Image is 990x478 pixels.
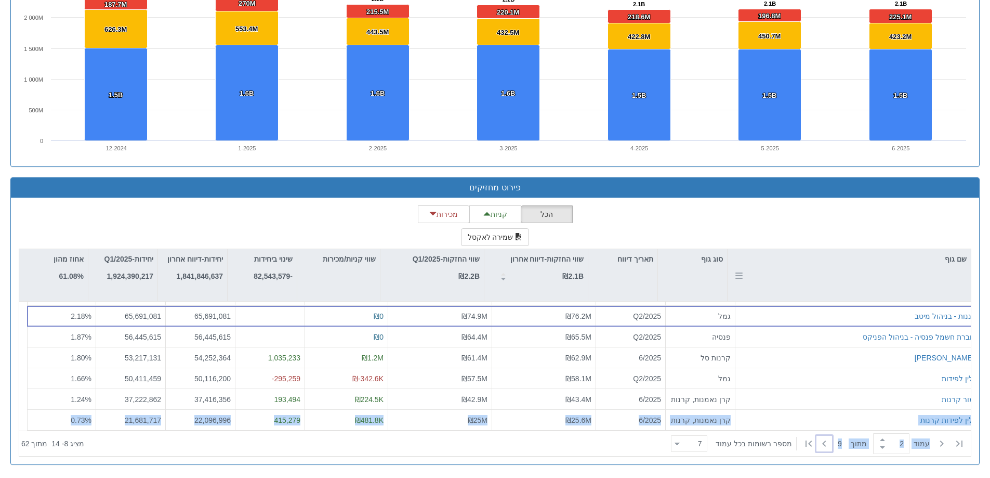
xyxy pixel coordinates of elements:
tspan: 1.5B [632,92,646,99]
div: מור קרנות [942,394,974,405]
p: יחידות-Q1/2025 [104,253,153,265]
span: ₪25.6M [565,416,591,424]
strong: 1,841,846,637 [176,272,223,280]
tspan: 1.5B [109,91,123,99]
tspan: 1.6B [240,89,254,97]
div: 37,416,356 [170,394,231,405]
span: ₪58.1M [565,374,591,383]
tspan: 220.1M [497,8,519,16]
div: קרנות סל [670,353,731,363]
div: 22,096,996 [170,415,231,425]
strong: ₪2.1B [562,272,584,280]
strong: 61.08% [59,272,84,280]
span: ₪42.9M [461,395,487,404]
tspan: 432.5M [497,29,519,36]
h3: פירוט מחזיקים [19,183,971,192]
div: ילין לפידות קרנות [920,415,974,425]
div: 37,222,862 [100,394,161,405]
div: 1.66 % [32,373,91,384]
text: 3-2025 [499,145,517,151]
tspan: 225.1M [889,13,912,21]
div: שווי קניות/מכירות [297,249,380,269]
div: Q2/2025 [600,332,661,342]
p: שווי החזקות-Q1/2025 [413,253,480,265]
div: 2.18 % [32,311,91,321]
span: ₪481.8K [355,416,384,424]
button: הכל [521,205,573,223]
div: 50,116,200 [170,373,231,384]
div: קרן נאמנות, קרנות סל [670,394,731,405]
tspan: 553.4M [235,25,258,33]
p: שינוי ביחידות [254,253,293,265]
div: סוג גוף [658,249,727,269]
text: 1-2025 [238,145,256,151]
div: 193,494 [240,394,300,405]
tspan: 422.8M [628,33,650,41]
div: 0.73 % [32,415,91,425]
button: גננות - בניהול מיטב [915,311,974,321]
div: 6/2025 [600,353,661,363]
tspan: 1 500M [24,46,43,52]
tspan: 1.6B [501,89,515,97]
tspan: 450.7M [758,32,781,40]
button: שמירה לאקסל [461,228,530,246]
div: 1,035,233 [240,353,300,363]
tspan: 215.5M [366,8,389,16]
div: 56,445,615 [100,332,161,342]
text: 500M [29,107,43,113]
div: Q2/2025 [600,373,661,384]
span: ‏עמוד [914,438,930,449]
div: 21,681,717 [100,415,161,425]
div: 54,252,364 [170,353,231,363]
span: 9 [838,438,851,449]
div: קרן נאמנות, קרנות סל [670,415,731,425]
strong: ₪2.2B [458,272,480,280]
span: ₪61.4M [461,354,487,362]
div: ‏מציג 8 - 14 ‏ מתוך 62 [21,432,84,455]
span: ₪57.5M [461,374,487,383]
tspan: 218.6M [628,13,650,21]
tspan: 2.1B [895,1,907,7]
tspan: 187.7M [104,1,127,8]
tspan: 1 000M [24,76,43,83]
tspan: 1.5B [893,92,907,99]
text: 5-2025 [761,145,779,151]
div: ילין לפידות [942,373,974,384]
span: ₪224.5K [355,395,384,404]
span: ₪1.2M [362,354,384,362]
span: ₪65.5M [565,333,591,341]
button: קניות [469,205,521,223]
div: -295,259 [240,373,300,384]
div: 6/2025 [600,394,661,405]
text: 2-2025 [369,145,387,151]
div: [PERSON_NAME] [915,353,974,363]
p: אחוז מהון [54,253,84,265]
text: 0 [40,138,43,144]
button: חברת חשמל פנסיה - בניהול הפניקס [863,332,974,342]
div: 65,691,081 [100,311,161,321]
div: גמל [670,373,731,384]
div: 1.80 % [32,353,91,363]
div: 6/2025 [600,415,661,425]
div: גמל [670,311,731,321]
div: ‏ מתוך [667,432,969,455]
div: תאריך דיווח [588,249,657,269]
div: 56,445,615 [170,332,231,342]
div: 1.24 % [32,394,91,405]
div: 65,691,081 [170,311,231,321]
strong: -82,543,579 [254,272,293,280]
tspan: 443.5M [366,28,389,36]
tspan: 196.8M [758,12,781,20]
text: 12-2024 [106,145,127,151]
text: 4-2025 [630,145,648,151]
div: 415,279 [240,415,300,425]
text: 6-2025 [892,145,909,151]
div: פנסיה [670,332,731,342]
span: ₪74.9M [461,312,487,320]
tspan: 1.5B [762,92,776,99]
tspan: 2 000M [24,15,43,21]
span: ₪43.4M [565,395,591,404]
button: מכירות [418,205,470,223]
